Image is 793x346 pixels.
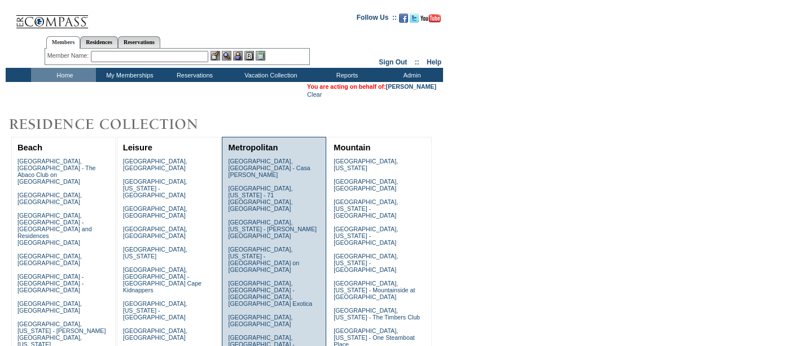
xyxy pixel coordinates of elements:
[313,68,378,82] td: Reports
[399,14,408,23] img: Become our fan on Facebook
[6,113,226,136] img: Destinations by Exclusive Resorts
[334,178,398,192] a: [GEOGRAPHIC_DATA], [GEOGRAPHIC_DATA]
[6,17,15,18] img: i.gif
[31,68,96,82] td: Home
[15,6,89,29] img: Compass Home
[17,192,82,205] a: [GEOGRAPHIC_DATA], [GEOGRAPHIC_DATA]
[334,226,398,246] a: [GEOGRAPHIC_DATA], [US_STATE] - [GEOGRAPHIC_DATA]
[228,143,278,152] a: Metropolitan
[17,158,96,185] a: [GEOGRAPHIC_DATA], [GEOGRAPHIC_DATA] - The Abaco Club on [GEOGRAPHIC_DATA]
[399,17,408,24] a: Become our fan on Facebook
[228,246,299,273] a: [GEOGRAPHIC_DATA], [US_STATE] - [GEOGRAPHIC_DATA] on [GEOGRAPHIC_DATA]
[222,51,231,60] img: View
[334,253,398,273] a: [GEOGRAPHIC_DATA], [US_STATE] - [GEOGRAPHIC_DATA]
[123,226,187,239] a: [GEOGRAPHIC_DATA], [GEOGRAPHIC_DATA]
[415,58,419,66] span: ::
[427,58,441,66] a: Help
[123,327,187,341] a: [GEOGRAPHIC_DATA], [GEOGRAPHIC_DATA]
[307,91,322,98] a: Clear
[244,51,254,60] img: Reservations
[378,68,443,82] td: Admin
[123,266,201,293] a: [GEOGRAPHIC_DATA], [GEOGRAPHIC_DATA] - [GEOGRAPHIC_DATA] Cape Kidnappers
[410,17,419,24] a: Follow us on Twitter
[96,68,161,82] td: My Memberships
[123,246,187,259] a: [GEOGRAPHIC_DATA], [US_STATE]
[420,14,441,23] img: Subscribe to our YouTube Channel
[80,36,118,48] a: Residences
[307,83,436,90] span: You are acting on behalf of:
[379,58,407,66] a: Sign Out
[334,143,370,152] a: Mountain
[256,51,265,60] img: b_calculator.gif
[123,178,187,198] a: [GEOGRAPHIC_DATA], [US_STATE] - [GEOGRAPHIC_DATA]
[228,185,292,212] a: [GEOGRAPHIC_DATA], [US_STATE] - 71 [GEOGRAPHIC_DATA], [GEOGRAPHIC_DATA]
[17,273,84,293] a: [GEOGRAPHIC_DATA] - [GEOGRAPHIC_DATA] - [GEOGRAPHIC_DATA]
[17,300,82,314] a: [GEOGRAPHIC_DATA], [GEOGRAPHIC_DATA]
[123,205,187,219] a: [GEOGRAPHIC_DATA], [GEOGRAPHIC_DATA]
[17,253,82,266] a: [GEOGRAPHIC_DATA], [GEOGRAPHIC_DATA]
[386,83,436,90] a: [PERSON_NAME]
[228,158,310,178] a: [GEOGRAPHIC_DATA], [GEOGRAPHIC_DATA] - Casa [PERSON_NAME]
[233,51,243,60] img: Impersonate
[226,68,313,82] td: Vacation Collection
[410,14,419,23] img: Follow us on Twitter
[123,143,152,152] a: Leisure
[334,158,398,171] a: [GEOGRAPHIC_DATA], [US_STATE]
[17,143,42,152] a: Beach
[46,36,81,49] a: Members
[357,12,397,26] td: Follow Us ::
[228,314,292,327] a: [GEOGRAPHIC_DATA], [GEOGRAPHIC_DATA]
[228,280,312,307] a: [GEOGRAPHIC_DATA], [GEOGRAPHIC_DATA] - [GEOGRAPHIC_DATA], [GEOGRAPHIC_DATA] Exotica
[161,68,226,82] td: Reservations
[334,307,420,321] a: [GEOGRAPHIC_DATA], [US_STATE] - The Timbers Club
[118,36,160,48] a: Reservations
[334,280,415,300] a: [GEOGRAPHIC_DATA], [US_STATE] - Mountainside at [GEOGRAPHIC_DATA]
[123,300,187,321] a: [GEOGRAPHIC_DATA], [US_STATE] - [GEOGRAPHIC_DATA]
[211,51,220,60] img: b_edit.gif
[47,51,91,60] div: Member Name:
[228,219,317,239] a: [GEOGRAPHIC_DATA], [US_STATE] - [PERSON_NAME][GEOGRAPHIC_DATA]
[17,212,92,246] a: [GEOGRAPHIC_DATA], [GEOGRAPHIC_DATA] - [GEOGRAPHIC_DATA] and Residences [GEOGRAPHIC_DATA]
[334,198,398,219] a: [GEOGRAPHIC_DATA], [US_STATE] - [GEOGRAPHIC_DATA]
[123,158,187,171] a: [GEOGRAPHIC_DATA], [GEOGRAPHIC_DATA]
[420,17,441,24] a: Subscribe to our YouTube Channel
